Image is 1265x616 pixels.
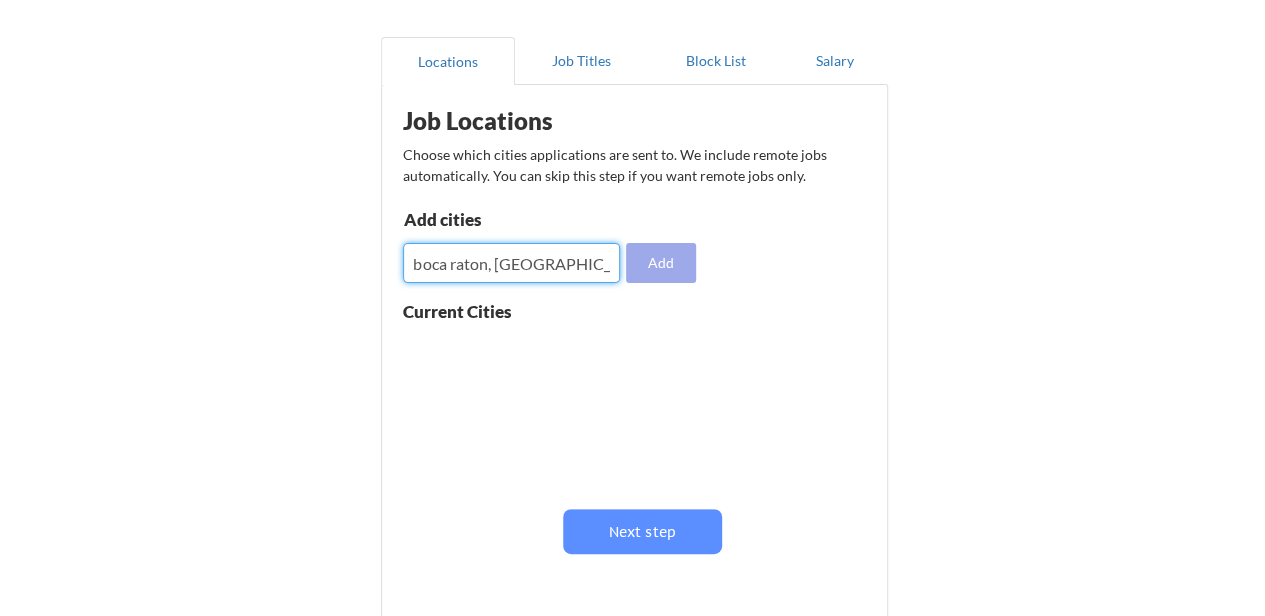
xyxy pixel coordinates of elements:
div: Add cities [404,211,611,228]
button: Next step [563,509,722,554]
button: Locations [381,37,515,85]
button: Add [626,243,696,283]
button: Block List [649,37,783,85]
button: Salary [783,37,888,85]
button: Job Titles [515,37,649,85]
div: Current Cities [403,303,556,320]
input: Type here... [403,243,621,283]
div: Job Locations [403,109,656,133]
div: Choose which cities applications are sent to. We include remote jobs automatically. You can skip ... [403,144,864,186]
